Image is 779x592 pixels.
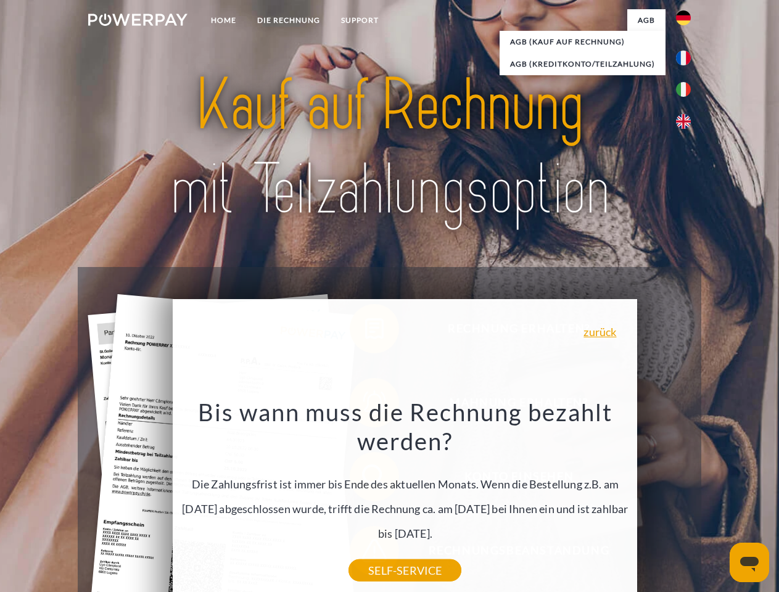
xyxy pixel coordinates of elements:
h3: Bis wann muss die Rechnung bezahlt werden? [180,397,630,456]
a: SELF-SERVICE [348,559,461,582]
iframe: Schaltfläche zum Öffnen des Messaging-Fensters [730,543,769,582]
img: title-powerpay_de.svg [118,59,661,236]
a: AGB (Kreditkonto/Teilzahlung) [500,53,666,75]
img: en [676,114,691,129]
img: it [676,82,691,97]
a: SUPPORT [331,9,389,31]
img: fr [676,51,691,65]
a: AGB (Kauf auf Rechnung) [500,31,666,53]
a: DIE RECHNUNG [247,9,331,31]
img: de [676,10,691,25]
img: logo-powerpay-white.svg [88,14,188,26]
div: Die Zahlungsfrist ist immer bis Ende des aktuellen Monats. Wenn die Bestellung z.B. am [DATE] abg... [180,397,630,570]
a: Home [200,9,247,31]
a: agb [627,9,666,31]
a: zurück [583,326,616,337]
